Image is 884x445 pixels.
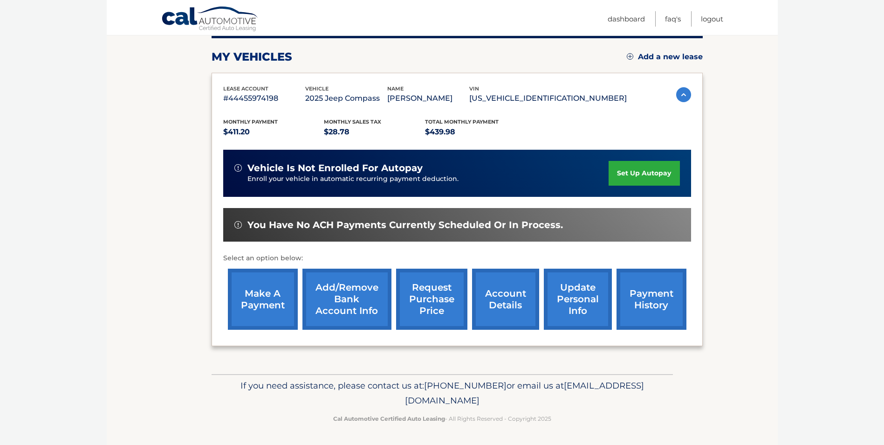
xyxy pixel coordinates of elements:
span: You have no ACH payments currently scheduled or in process. [247,219,563,231]
a: update personal info [544,269,612,330]
span: lease account [223,85,268,92]
a: set up autopay [609,161,679,186]
img: alert-white.svg [234,164,242,172]
p: Enroll your vehicle in automatic recurring payment deduction. [247,174,609,184]
a: request purchase price [396,269,467,330]
p: If you need assistance, please contact us at: or email us at [218,378,667,408]
a: Dashboard [608,11,645,27]
a: account details [472,269,539,330]
img: accordion-active.svg [676,87,691,102]
p: [US_VEHICLE_IDENTIFICATION_NUMBER] [469,92,627,105]
span: vehicle [305,85,329,92]
p: $28.78 [324,125,425,139]
a: Add a new lease [627,52,703,62]
span: Total Monthly Payment [425,118,499,125]
strong: Cal Automotive Certified Auto Leasing [333,415,445,422]
p: Select an option below: [223,253,691,264]
a: Logout [701,11,723,27]
span: Monthly Payment [223,118,278,125]
p: $439.98 [425,125,526,139]
span: [EMAIL_ADDRESS][DOMAIN_NAME] [405,380,644,406]
a: payment history [617,269,686,330]
a: FAQ's [665,11,681,27]
span: vehicle is not enrolled for autopay [247,162,423,174]
p: - All Rights Reserved - Copyright 2025 [218,414,667,424]
p: 2025 Jeep Compass [305,92,387,105]
img: add.svg [627,53,633,60]
span: name [387,85,404,92]
a: Add/Remove bank account info [302,269,391,330]
a: Cal Automotive [161,6,259,33]
h2: my vehicles [212,50,292,64]
p: $411.20 [223,125,324,139]
span: Monthly sales Tax [324,118,381,125]
p: #44455974198 [223,92,305,105]
span: [PHONE_NUMBER] [424,380,507,391]
span: vin [469,85,479,92]
a: make a payment [228,269,298,330]
p: [PERSON_NAME] [387,92,469,105]
img: alert-white.svg [234,221,242,229]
